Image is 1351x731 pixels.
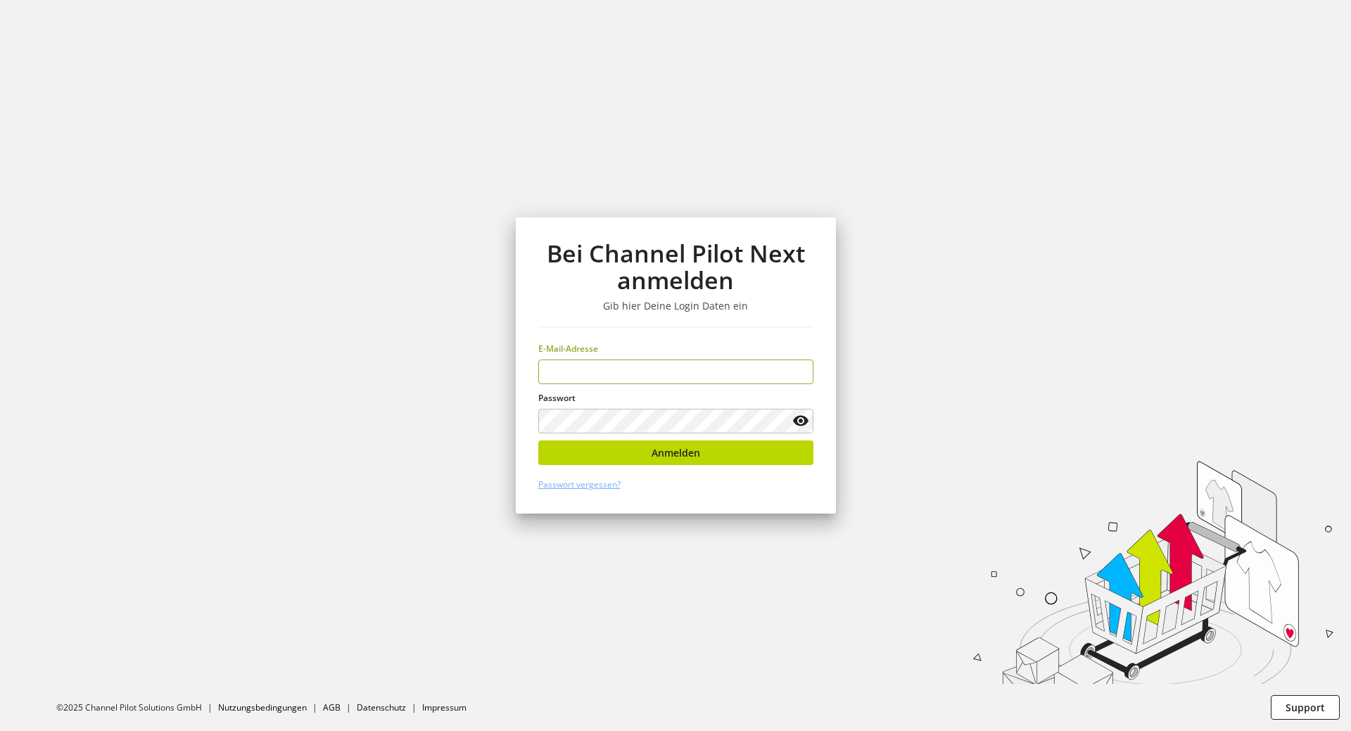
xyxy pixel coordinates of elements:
a: Datenschutz [357,701,406,713]
span: Support [1286,700,1325,715]
button: Support [1271,695,1340,720]
button: Anmelden [538,440,813,465]
a: Impressum [422,701,467,713]
span: E-Mail-Adresse [538,343,598,355]
span: Anmelden [652,445,700,460]
span: Passwort [538,392,576,404]
a: Passwort vergessen? [538,478,621,490]
h3: Gib hier Deine Login Daten ein [538,300,813,312]
li: ©2025 Channel Pilot Solutions GmbH [56,701,218,714]
a: Nutzungsbedingungen [218,701,307,713]
h1: Bei Channel Pilot Next anmelden [538,240,813,294]
keeper-lock: Open Keeper Popup [790,364,807,381]
a: AGB [323,701,341,713]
